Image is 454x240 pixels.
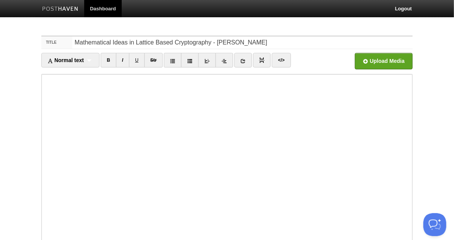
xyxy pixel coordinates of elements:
a: Str [144,53,163,67]
label: Title [41,36,72,49]
a: I [116,53,129,67]
iframe: Help Scout Beacon - Open [423,213,446,236]
del: Str [150,58,157,63]
a: U [129,53,145,67]
img: pagebreak-icon.png [259,58,265,63]
img: Posthaven-bar [42,7,78,12]
a: B [101,53,116,67]
span: Normal text [47,57,84,63]
a: </> [272,53,291,67]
